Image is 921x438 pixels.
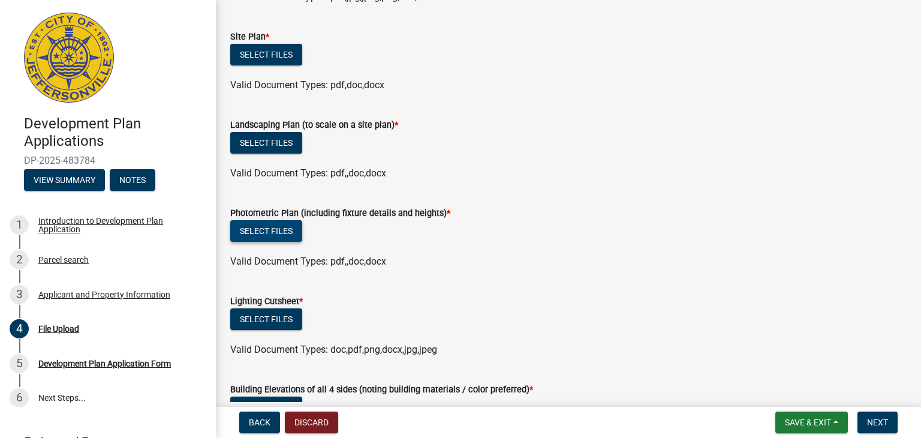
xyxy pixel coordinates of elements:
[775,412,848,433] button: Save & Exit
[230,308,302,330] button: Select files
[10,285,29,304] div: 3
[10,215,29,235] div: 1
[230,209,450,218] label: Photometric Plan (including fixture details and heights)
[230,79,384,91] span: Valid Document Types: pdf,doc,docx
[230,344,437,355] span: Valid Document Types: doc,pdf,png,docx,jpg,jpeg
[230,121,398,130] label: Landscaping Plan (to scale on a site plan)
[857,412,898,433] button: Next
[285,412,338,433] button: Discard
[230,298,303,306] label: Lighting Cutsheet
[24,13,114,103] img: City of Jeffersonville, Indiana
[230,256,386,267] span: Valid Document Types: pdf,,doc,docx
[230,220,302,242] button: Select files
[38,290,170,299] div: Applicant and Property Information
[230,33,269,41] label: Site Plan
[24,115,206,150] h4: Development Plan Applications
[24,169,105,191] button: View Summary
[230,386,533,394] label: Building Elevations of all 4 sides (noting building materials / color preferred)
[10,319,29,338] div: 4
[110,176,155,185] wm-modal-confirm: Notes
[230,44,302,65] button: Select files
[38,256,89,264] div: Parcel search
[38,217,197,233] div: Introduction to Development Plan Application
[24,155,192,166] span: DP-2025-483784
[10,354,29,373] div: 5
[24,176,105,185] wm-modal-confirm: Summary
[110,169,155,191] button: Notes
[230,132,302,154] button: Select files
[239,412,280,433] button: Back
[867,418,888,427] span: Next
[230,167,386,179] span: Valid Document Types: pdf,,doc,docx
[38,359,171,368] div: Development Plan Application Form
[10,250,29,269] div: 2
[10,388,29,407] div: 6
[38,325,79,333] div: File Upload
[785,418,831,427] span: Save & Exit
[230,397,302,418] button: Select files
[249,418,270,427] span: Back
